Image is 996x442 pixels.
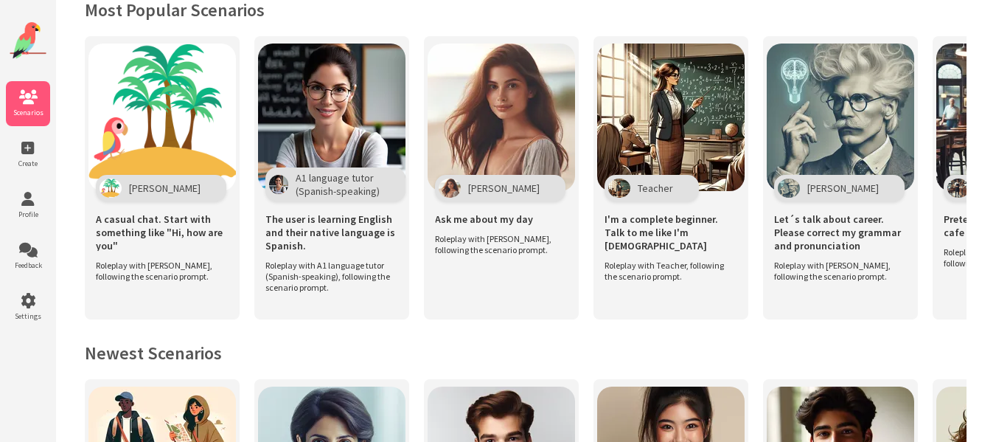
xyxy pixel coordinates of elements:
[96,213,229,252] span: A casual chat. Start with something like "Hi, how are you"
[597,44,745,191] img: Scenario Image
[774,213,907,252] span: Let´s talk about career. Please correct my grammar and pronunciation
[6,260,50,270] span: Feedback
[88,44,236,191] img: Scenario Image
[296,171,380,198] span: A1 language tutor (Spanish-speaking)
[129,182,201,195] span: [PERSON_NAME]
[10,22,46,59] img: Website Logo
[608,179,630,198] img: Character
[265,213,398,252] span: The user is learning English and their native language is Spanish.
[96,260,221,282] span: Roleplay with [PERSON_NAME], following the scenario prompt.
[435,213,533,226] span: Ask me about my day
[778,179,800,198] img: Character
[435,233,560,255] span: Roleplay with [PERSON_NAME], following the scenario prompt.
[6,210,50,219] span: Profile
[6,159,50,168] span: Create
[468,182,540,195] span: [PERSON_NAME]
[807,182,879,195] span: [PERSON_NAME]
[258,44,405,191] img: Scenario Image
[605,213,737,252] span: I'm a complete beginner. Talk to me like I'm [DEMOGRAPHIC_DATA]
[269,175,288,194] img: Character
[265,260,391,293] span: Roleplay with A1 language tutor (Spanish-speaking), following the scenario prompt.
[605,260,730,282] span: Roleplay with Teacher, following the scenario prompt.
[767,44,914,191] img: Scenario Image
[6,108,50,117] span: Scenarios
[100,179,122,198] img: Character
[428,44,575,191] img: Scenario Image
[947,179,969,198] img: Character
[85,342,967,365] h2: Newest Scenarios
[6,311,50,321] span: Settings
[439,179,461,198] img: Character
[638,182,673,195] span: Teacher
[774,260,899,282] span: Roleplay with [PERSON_NAME], following the scenario prompt.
